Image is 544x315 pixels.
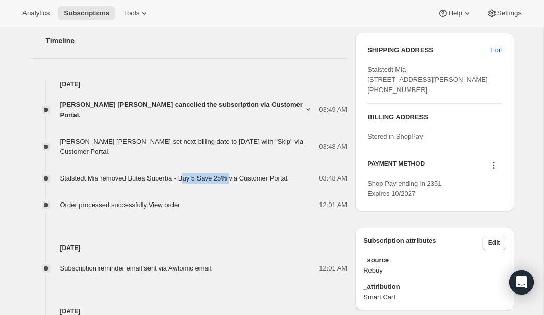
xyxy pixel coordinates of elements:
h3: PAYMENT METHOD [367,160,425,173]
span: _source [363,255,506,265]
span: Rebuy [363,265,506,276]
button: Analytics [16,6,56,20]
span: Stored in ShopPay [367,132,423,140]
span: Analytics [22,9,50,17]
span: Stalstedt Mia [STREET_ADDRESS][PERSON_NAME] [PHONE_NUMBER] [367,65,488,94]
span: 12:01 AM [319,200,347,210]
span: [PERSON_NAME] [PERSON_NAME] set next billing date to [DATE] with "Skip" via Customer Portal. [60,138,303,155]
h3: Subscription attributes [363,236,482,250]
span: Order processed successfully. [60,201,180,209]
span: Edit [490,45,502,55]
button: Settings [481,6,528,20]
span: 03:48 AM [319,142,347,152]
span: Settings [497,9,522,17]
span: Edit [488,239,500,247]
div: Open Intercom Messenger [509,270,534,295]
button: Edit [484,42,508,58]
span: 03:48 AM [319,173,347,184]
span: [PERSON_NAME] [PERSON_NAME] cancelled the subscription via Customer Portal. [60,100,304,120]
h4: [DATE] [30,243,348,253]
span: Tools [123,9,139,17]
button: Subscriptions [58,6,115,20]
h3: BILLING ADDRESS [367,112,502,122]
span: Stalstedt Mia removed Butea Superba - Buy 5 Save 25% via Customer Portal. [60,174,289,182]
h2: Timeline [46,36,348,46]
span: Shop Pay ending in 2351 Expires 10/2027 [367,179,441,197]
h3: SHIPPING ADDRESS [367,45,490,55]
span: _attribution [363,282,506,292]
button: [PERSON_NAME] [PERSON_NAME] cancelled the subscription via Customer Portal. [60,100,313,120]
span: Smart Cart [363,292,506,302]
h4: [DATE] [30,79,348,89]
button: Help [432,6,478,20]
button: Tools [117,6,156,20]
span: 03:49 AM [319,105,347,115]
a: View order [149,201,180,209]
span: 12:01 AM [319,263,347,274]
span: Subscription reminder email sent via Awtomic email. [60,264,213,272]
span: Help [448,9,462,17]
span: Subscriptions [64,9,109,17]
button: Edit [482,236,506,250]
